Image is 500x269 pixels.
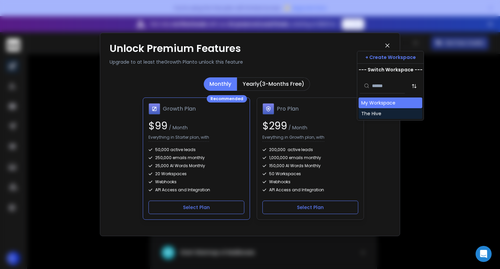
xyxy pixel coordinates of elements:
h1: Unlock Premium Features [110,43,384,55]
span: / Month [168,124,188,131]
img: Growth Plan icon [148,103,160,115]
div: 20 Workspaces [148,171,244,177]
span: / Month [287,124,307,131]
div: 1,000,000 emails monthly [262,155,358,160]
button: + Create Workspace [357,51,424,63]
div: API Access and Integration [262,187,358,193]
h1: Pro Plan [277,105,299,113]
span: $ 299 [262,119,287,133]
div: Webhooks [148,179,244,185]
p: + Create Workspace [365,54,416,61]
div: API Access and Integration [148,187,244,193]
button: Sort by Sort A-Z [408,79,421,93]
div: The Hive [361,110,381,117]
div: 50 Workspaces [262,171,358,177]
span: $ 99 [148,119,168,133]
button: Select Plan [262,201,358,214]
div: 50,000 active leads [148,147,244,152]
div: Open Intercom Messenger [476,246,492,262]
div: Recommended [207,95,247,103]
button: Select Plan [148,201,244,214]
button: Monthly [204,77,237,91]
p: Everything in Growth plan, with [262,135,324,142]
div: My Workspace [361,99,395,106]
div: 25,000 AI Words Monthly [148,163,244,169]
p: --- Switch Workspace --- [359,66,423,73]
h1: Growth Plan [163,105,196,113]
p: Upgrade to at least the Growth Plan to unlock this feature [110,59,384,65]
img: Pro Plan icon [262,103,274,115]
div: 200,000 active leads [262,147,358,152]
p: Everything in Starter plan, with [148,135,209,142]
div: 150,000 AI Words Monthly [262,163,358,169]
div: 250,000 emails monthly [148,155,244,160]
div: Webhooks [262,179,358,185]
button: Yearly(3-Months Free) [237,77,310,91]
